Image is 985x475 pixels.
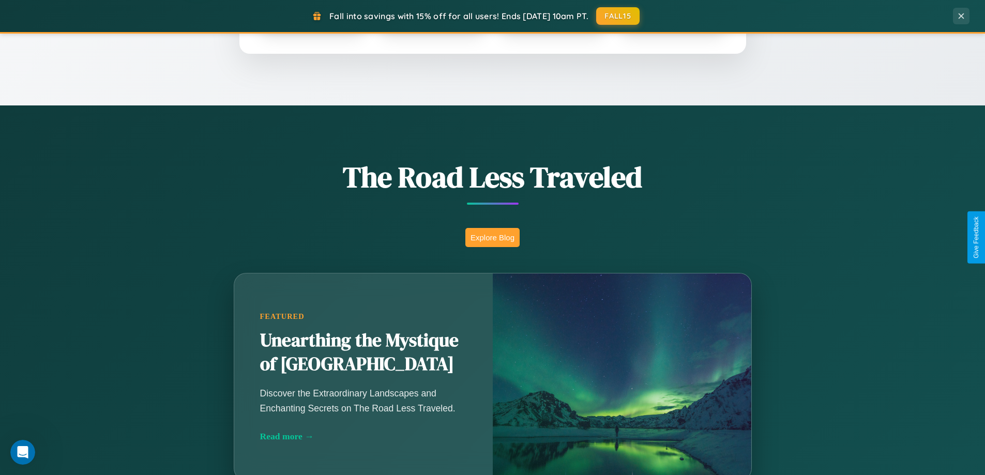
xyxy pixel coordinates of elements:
span: Fall into savings with 15% off for all users! Ends [DATE] 10am PT. [329,11,588,21]
h1: The Road Less Traveled [183,157,803,197]
p: Discover the Extraordinary Landscapes and Enchanting Secrets on The Road Less Traveled. [260,386,467,415]
div: Featured [260,312,467,321]
h2: Unearthing the Mystique of [GEOGRAPHIC_DATA] [260,329,467,376]
iframe: Intercom live chat [10,440,35,465]
button: Explore Blog [465,228,520,247]
button: FALL15 [596,7,640,25]
div: Read more → [260,431,467,442]
div: Give Feedback [973,217,980,258]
